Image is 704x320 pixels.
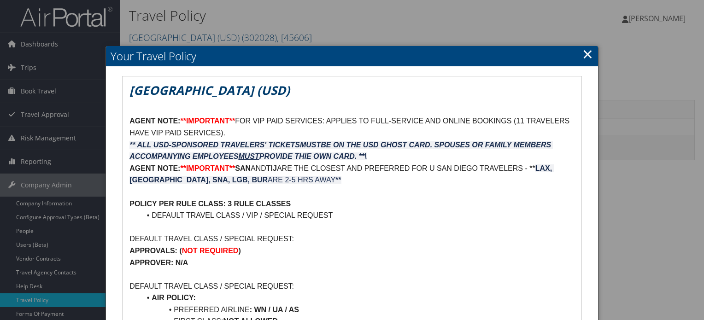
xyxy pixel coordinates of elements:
[106,46,598,66] h2: Your Travel Policy
[129,141,553,161] em: ** ALL USD-SPONSORED TRAVELERS' TICKETS BE ON THE USD GHOST CARD. SPOUSES OR FAMILY MEMBERS ACCOM...
[129,200,291,208] u: POLICY PER RULE CLASS: 3 RULE CLASSES
[129,115,575,139] p: FOR VIP PAID SERVICES: APPLIES TO FULL-SERVICE AND ONLINE BOOKINGS (11 TRAVELERS HAVE VIP PAID SE...
[129,163,575,186] p: AND ARE THE CLOSEST AND PREFERRED FOR U SAN DIEGO TRAVELERS - **
[129,82,290,99] em: [GEOGRAPHIC_DATA] (USD)
[235,164,251,172] strong: SAN
[129,117,180,125] strong: AGENT NOTE:
[129,233,575,245] p: DEFAULT TRAVEL CLASS / SPECIAL REQUEST:
[250,306,299,314] strong: : WN / UA / AS
[300,141,321,149] u: MUST
[182,247,239,255] strong: NOT REQUIRED
[266,164,277,172] strong: TIJ
[582,45,593,63] a: Close
[268,176,335,184] span: ARE 2-5 HRS AWAY
[238,152,259,160] u: MUST
[129,259,188,267] strong: APPROVER: N/A
[129,164,180,172] strong: AGENT NOTE:
[238,247,241,255] strong: )
[129,247,177,255] strong: APPROVALS:
[141,304,575,316] li: PREFERRED AIRLINE
[129,280,575,292] p: DEFAULT TRAVEL CLASS / SPECIAL REQUEST:
[152,294,196,302] strong: AIR POLICY:
[141,209,575,221] li: DEFAULT TRAVEL CLASS / VIP / SPECIAL REQUEST
[179,247,182,255] strong: (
